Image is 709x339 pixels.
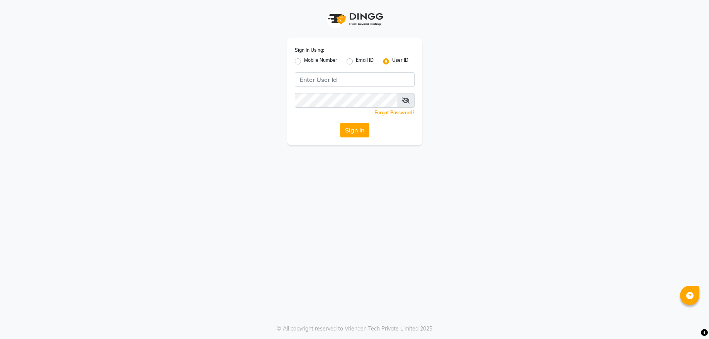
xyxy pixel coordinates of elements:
a: Forgot Password? [374,110,415,115]
label: Email ID [356,57,374,66]
button: Sign In [340,123,369,137]
input: Username [295,93,397,108]
label: User ID [392,57,408,66]
img: logo1.svg [324,8,386,31]
label: Mobile Number [304,57,337,66]
iframe: chat widget [677,308,701,331]
input: Username [295,72,415,87]
label: Sign In Using: [295,47,324,54]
